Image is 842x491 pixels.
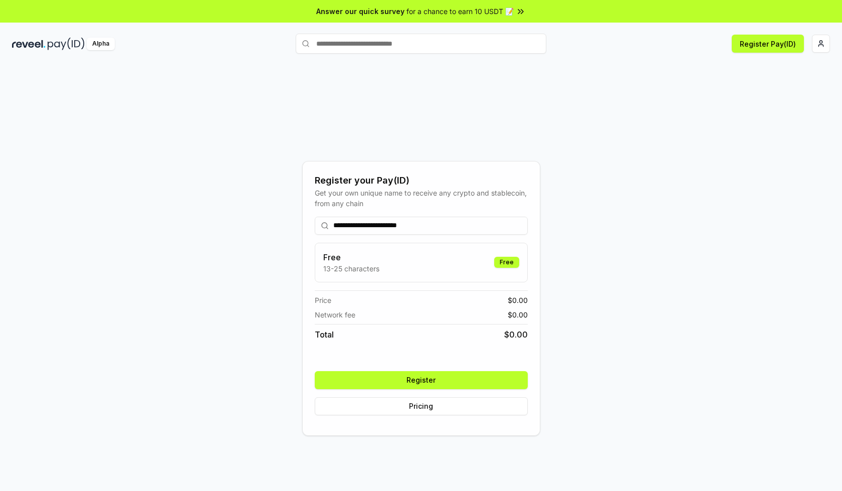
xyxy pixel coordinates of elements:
span: $ 0.00 [508,295,528,305]
button: Pricing [315,397,528,415]
div: Register your Pay(ID) [315,174,528,188]
span: Answer our quick survey [316,6,404,17]
div: Free [494,257,519,268]
button: Register Pay(ID) [732,35,804,53]
span: Price [315,295,331,305]
div: Get your own unique name to receive any crypto and stablecoin, from any chain [315,188,528,209]
div: Alpha [87,38,115,50]
p: 13-25 characters [323,263,379,274]
span: Total [315,329,334,341]
h3: Free [323,251,379,263]
span: $ 0.00 [508,309,528,320]
img: reveel_dark [12,38,46,50]
button: Register [315,371,528,389]
span: $ 0.00 [504,329,528,341]
span: for a chance to earn 10 USDT 📝 [406,6,514,17]
img: pay_id [48,38,85,50]
span: Network fee [315,309,355,320]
